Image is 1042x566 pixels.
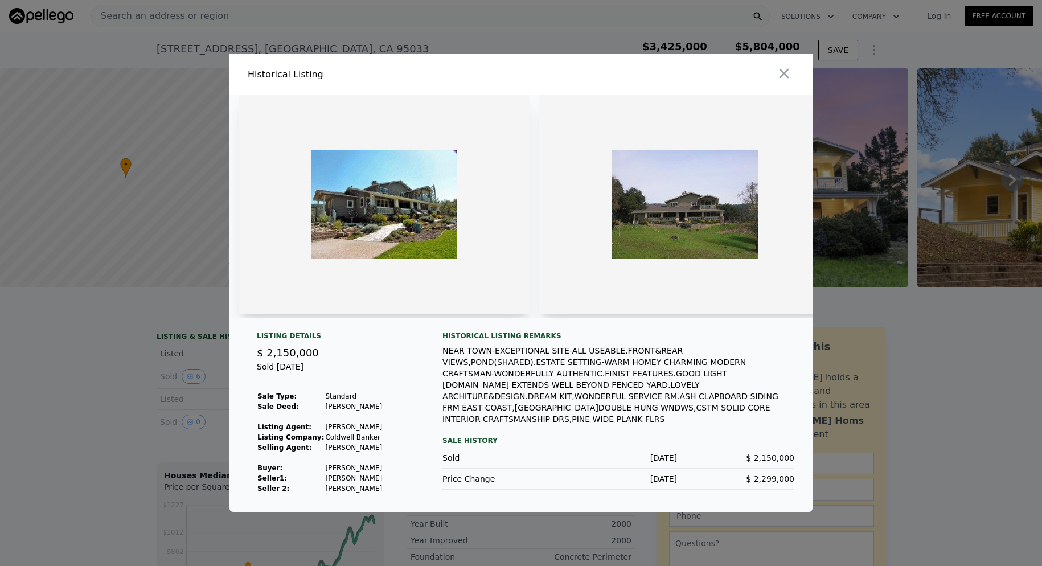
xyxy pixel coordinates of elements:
[248,68,516,81] div: Historical Listing
[257,485,289,493] strong: Seller 2:
[442,452,560,464] div: Sold
[325,401,383,412] td: [PERSON_NAME]
[257,347,319,359] span: $ 2,150,000
[257,392,297,400] strong: Sale Type:
[325,442,383,453] td: [PERSON_NAME]
[325,473,383,483] td: [PERSON_NAME]
[257,361,415,382] div: Sold [DATE]
[257,464,282,472] strong: Buyer :
[325,483,383,494] td: [PERSON_NAME]
[746,453,794,462] span: $ 2,150,000
[560,452,677,464] div: [DATE]
[257,433,324,441] strong: Listing Company:
[257,444,312,452] strong: Selling Agent:
[257,331,415,345] div: Listing Details
[746,474,794,483] span: $ 2,299,000
[325,463,383,473] td: [PERSON_NAME]
[325,391,383,401] td: Standard
[325,422,383,432] td: [PERSON_NAME]
[442,331,794,341] div: Historical Listing remarks
[257,423,311,431] strong: Listing Agent:
[560,473,677,485] div: [DATE]
[257,474,287,482] strong: Seller 1 :
[442,473,560,485] div: Price Change
[442,345,794,425] div: NEAR TOWN-EXCEPTIONAL SITE-ALL USEABLE.FRONT&REAR VIEWS,POND(SHARED).ESTATE SETTING-WARM HOMEY CH...
[325,432,383,442] td: Coldwell Banker
[442,434,794,448] div: Sale History
[239,95,530,314] img: Property Img
[257,403,299,411] strong: Sale Deed:
[539,95,831,314] img: Property Img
